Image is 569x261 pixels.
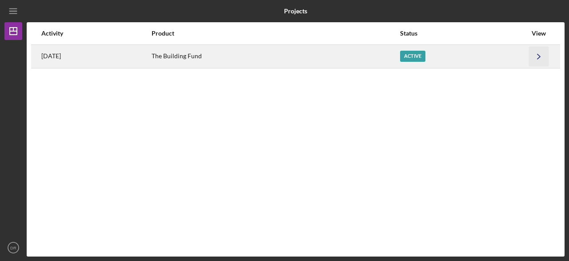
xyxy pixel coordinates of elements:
[10,245,16,250] text: DR
[152,30,399,37] div: Product
[152,45,399,68] div: The Building Fund
[284,8,307,15] b: Projects
[528,30,550,37] div: View
[41,52,61,60] time: 2025-08-14 22:53
[400,30,527,37] div: Status
[41,30,151,37] div: Activity
[4,239,22,257] button: DR
[400,51,425,62] div: Active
